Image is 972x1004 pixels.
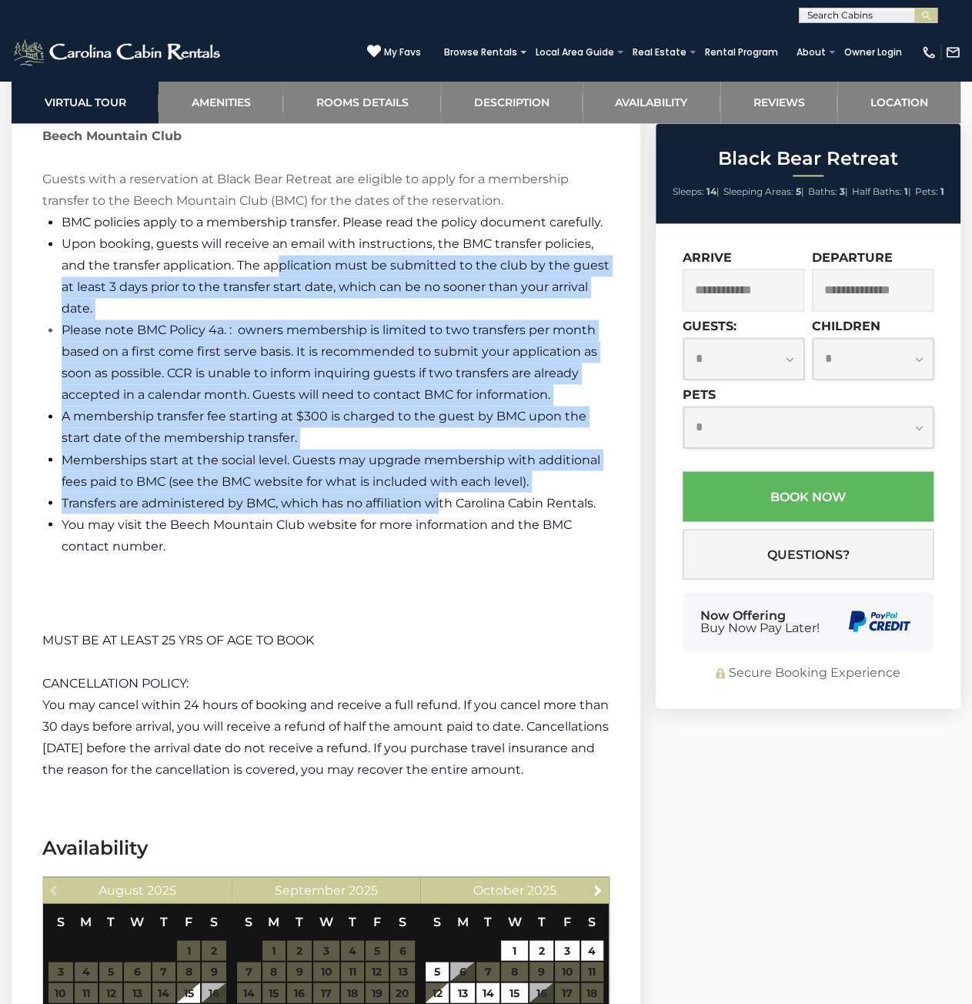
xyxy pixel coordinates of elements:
[426,962,449,982] a: 5
[160,914,168,929] span: Thursday
[660,149,957,169] h2: Black Bear Retreat
[683,387,716,402] label: Pets
[837,81,960,123] a: Location
[185,914,192,929] span: Friday
[107,914,115,929] span: Tuesday
[433,914,441,929] span: Sunday
[789,42,833,63] a: About
[62,452,600,488] span: Memberships start at the social level. Guests may upgrade membership with additional fees paid to...
[625,42,694,63] a: Real Estate
[683,664,934,681] div: Secure Booking Experience
[441,81,582,123] a: Description
[706,186,716,197] strong: 14
[484,914,492,929] span: Tuesday
[99,882,144,897] span: August
[683,529,934,579] button: Questions?
[673,182,720,202] li: |
[12,81,159,123] a: Virtual Tour
[42,632,314,647] span: MUST BE AT LEAST 25 YRS OF AGE TO BOOK
[683,250,732,265] label: Arrive
[130,914,144,929] span: Wednesday
[476,982,499,1002] a: 14
[915,186,938,197] span: Pets:
[62,495,596,510] span: Transfers are administered by BMC, which has no affiliation with Carolina Cabin Rentals.
[42,675,189,690] span: CANCELLATION POLICY:
[501,982,527,1002] a: 15
[683,471,934,521] button: Book Now
[426,982,449,1002] a: 12
[808,186,837,197] span: Baths:
[283,81,441,123] a: Rooms Details
[147,882,176,897] span: 2025
[62,323,597,402] font: Please note BMC Policy 4a. : owners membership is limited to two transfers per month based on a f...
[700,621,820,634] span: Buy Now Pay Later!
[837,42,910,63] a: Owner Login
[62,236,610,316] span: Upon booking, guests will receive an email with instructions, the BMC transfer policies, and the ...
[723,182,804,202] li: |
[268,914,279,929] span: Monday
[840,186,845,197] strong: 3
[720,81,837,123] a: Reviews
[348,882,377,897] span: 2025
[319,914,333,929] span: Wednesday
[367,44,421,60] a: My Favs
[296,914,303,929] span: Tuesday
[384,45,421,59] span: My Favs
[723,186,793,197] span: Sleeping Areas:
[62,215,603,229] span: BMC policies apply to a membership transfer. Please read the policy document carefully.
[583,81,720,123] a: Availability
[62,409,586,445] span: A membership transfer fee starting at $300 is charged to the guest by BMC upon the start date of ...
[563,914,571,929] span: Friday
[528,42,622,63] a: Local Area Guide
[507,914,521,929] span: Wednesday
[812,250,893,265] label: Departure
[42,172,569,208] span: Guests with a reservation at Black Bear Retreat are eligible to apply for a membership transfer t...
[852,186,902,197] span: Half Baths:
[581,940,603,960] a: 4
[349,914,356,929] span: Thursday
[373,914,381,929] span: Friday
[177,982,200,1002] a: 15
[700,609,820,634] div: Now Offering
[436,42,525,63] a: Browse Rentals
[808,182,848,202] li: |
[12,37,225,68] img: White-1-2.png
[399,914,406,929] span: Saturday
[852,182,911,202] li: |
[588,914,596,929] span: Saturday
[529,940,554,960] a: 2
[588,879,607,899] a: Next
[62,517,572,553] span: You may visit the Beech Mountain Club website for more information and the BMC contact number.
[57,914,65,929] span: Sunday
[159,81,283,123] a: Amenities
[210,914,218,929] span: Saturday
[450,982,475,1002] a: 13
[473,882,523,897] span: October
[940,186,944,197] strong: 1
[591,883,603,895] span: Next
[274,882,345,897] span: September
[697,42,786,63] a: Rental Program
[42,697,609,776] span: You may cancel within 24 hours of booking and receive a full refund. If you cancel more than 30 d...
[904,186,908,197] strong: 1
[555,940,580,960] a: 3
[945,45,960,60] img: mail-regular-white.png
[80,914,92,929] span: Monday
[812,319,880,333] label: Children
[796,186,801,197] strong: 5
[683,319,737,333] label: Guests:
[526,882,556,897] span: 2025
[537,914,545,929] span: Thursday
[673,186,704,197] span: Sleeps:
[457,914,469,929] span: Monday
[921,45,937,60] img: phone-regular-white.png
[42,129,182,143] b: Beech Mountain Club
[501,940,527,960] a: 1
[245,914,252,929] span: Sunday
[42,834,610,861] h3: Availability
